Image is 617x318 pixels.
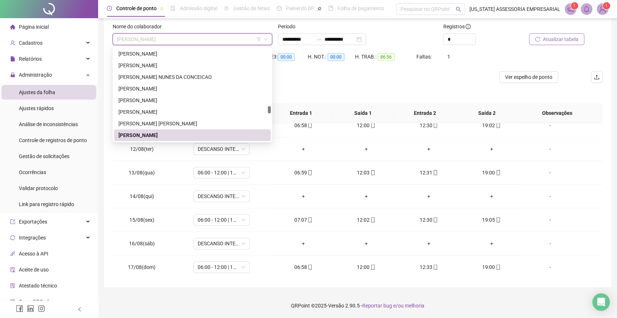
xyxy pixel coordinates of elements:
div: [PERSON_NAME] [118,131,266,139]
span: DESCANSO INTER-JORNADA [198,191,245,202]
span: Ajustes rápidos [19,105,54,111]
span: DESCANSO INTER-JORNADA [198,238,245,249]
div: + [403,239,455,247]
span: Aceite de uso [19,267,49,273]
div: 06:58 [278,263,329,271]
span: Painel do DP [286,5,314,11]
span: left [77,307,82,312]
span: mobile [432,170,438,175]
span: mobile [370,217,375,222]
div: + [466,192,517,200]
span: Faltas: [416,54,432,60]
span: Gestão de solicitações [19,153,69,159]
div: + [403,192,455,200]
span: lock [10,72,15,77]
th: Observações [518,103,597,123]
th: Entrada 1 [270,103,332,123]
div: + [278,192,329,200]
div: 12:33 [403,263,455,271]
div: MARIA FELIX SOUSA MOURA [114,106,271,118]
div: HE 3: [267,53,308,61]
span: 1 [605,3,608,8]
span: clock-circle [107,6,112,11]
span: pushpin [160,7,164,11]
div: - [529,145,572,153]
span: upload [594,74,600,80]
span: [US_STATE] ASSESSORIA EMPRESARIAL [469,5,560,13]
span: 15/08(sex) [129,217,154,223]
span: bell [583,6,590,12]
div: + [466,145,517,153]
span: Admissão digital [180,5,217,11]
span: Link para registro rápido [19,201,74,207]
span: 06:00 - 12:00 | 12:30 - 18:00 [198,262,245,273]
span: Integrações [19,235,46,241]
span: 00:00 [327,53,344,61]
span: mobile [370,123,375,128]
div: H. NOT.: [308,53,355,61]
span: mobile [307,170,312,175]
span: mobile [370,170,375,175]
span: user-add [10,40,15,45]
span: 13/08(qua) [129,170,155,176]
span: Ver espelho de ponto [505,73,552,81]
span: sun [224,6,229,11]
div: Open Intercom Messenger [592,293,610,311]
button: Ver espelho de ponto [499,71,558,83]
span: Administração [19,72,52,78]
span: 06:00 - 12:00 | 12:30 - 18:00 [198,214,245,225]
span: mobile [432,123,438,128]
div: - [529,121,572,129]
span: Controle de registros de ponto [19,137,87,143]
th: Entrada 2 [394,103,456,123]
div: 06:58 [278,121,329,129]
span: instagram [38,305,45,312]
span: mobile [432,217,438,222]
span: 16/08(sáb) [129,241,155,246]
span: reload [535,37,540,42]
span: MARIA GLAUCIANA DE SOUSA [117,34,268,45]
div: [PERSON_NAME] [118,85,266,93]
div: MARIA ELZA ALVES MARTINS FERREIRA [114,60,271,71]
div: 06:59 [278,169,329,177]
div: MARIA EDUARDA CARVALHO DA SILVA [114,48,271,60]
div: + [340,145,392,153]
span: 14/08(qui) [130,193,154,199]
sup: 1 [571,2,578,9]
th: Saída 1 [332,103,394,123]
div: 12:30 [403,121,455,129]
label: Nome do colaborador [113,23,166,31]
span: 1 [573,3,576,8]
div: + [278,239,329,247]
div: + [403,145,455,153]
span: file [10,56,15,61]
span: Observações [524,109,591,117]
div: [PERSON_NAME] [118,108,266,116]
div: [PERSON_NAME] [118,50,266,58]
span: home [10,24,15,29]
span: api [10,251,15,256]
span: mobile [307,123,312,128]
span: file-done [170,6,176,11]
div: 19:00 [466,169,517,177]
div: MARIA ERIKA NUNES DA CONCEICAO [114,71,271,83]
sup: Atualize o seu contato no menu Meus Dados [603,2,610,9]
span: 17/08(dom) [128,264,156,270]
span: down [264,37,268,41]
span: mobile [495,217,501,222]
span: Folha de pagamento [338,5,384,11]
div: + [278,145,329,153]
div: - [529,216,572,224]
div: - [529,239,572,247]
span: 86:56 [378,53,395,61]
div: 12:03 [340,169,392,177]
div: MARIA GLAUCIANA DE SOUSA [114,129,271,141]
span: Acesso à API [19,251,48,257]
span: Análise de inconsistências [19,121,78,127]
span: Ocorrências [19,169,46,175]
span: Reportar bug e/ou melhoria [362,303,424,309]
div: - [529,263,572,271]
div: + [340,192,392,200]
div: MARIA EUSILENE FRANCISCA MOURA [114,83,271,94]
div: 12:00 [340,263,392,271]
